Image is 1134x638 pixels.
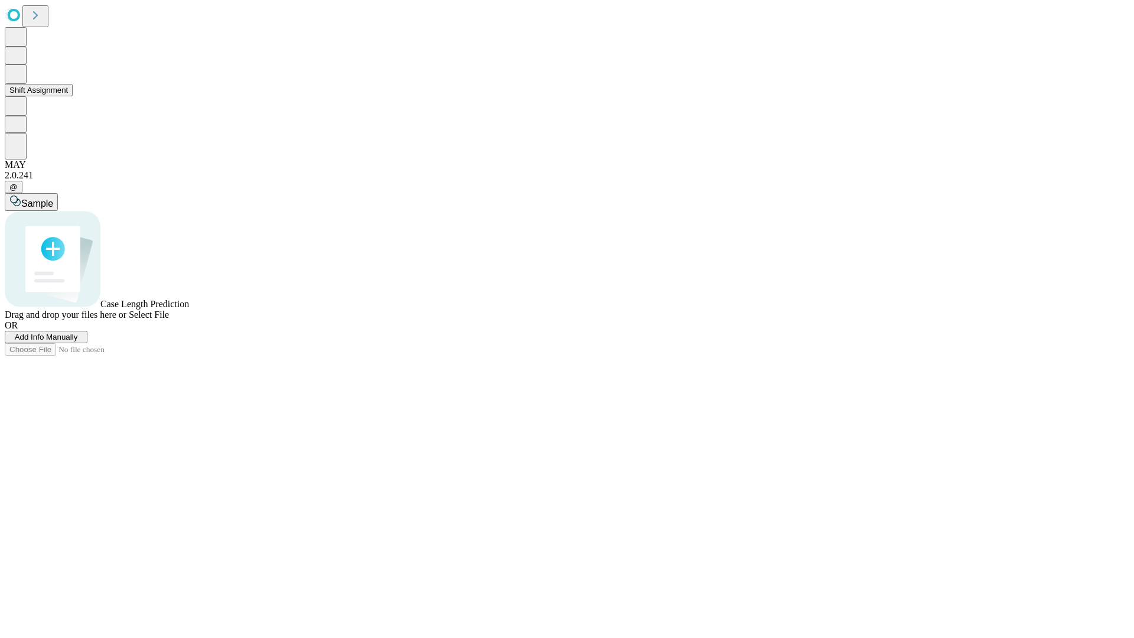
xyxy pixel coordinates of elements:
[21,198,53,209] span: Sample
[5,170,1129,181] div: 2.0.241
[5,84,73,96] button: Shift Assignment
[100,299,189,309] span: Case Length Prediction
[5,331,87,343] button: Add Info Manually
[129,310,169,320] span: Select File
[15,333,78,341] span: Add Info Manually
[5,320,18,330] span: OR
[5,310,126,320] span: Drag and drop your files here or
[5,181,22,193] button: @
[5,193,58,211] button: Sample
[9,183,18,191] span: @
[5,159,1129,170] div: MAY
